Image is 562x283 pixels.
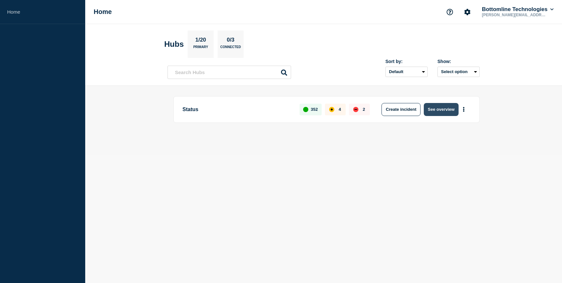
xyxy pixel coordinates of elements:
button: Bottomline Technologies [481,6,555,13]
input: Search Hubs [167,66,291,79]
select: Sort by [385,67,428,77]
button: Create incident [381,103,421,116]
p: Primary [193,45,208,52]
button: Select option [437,67,480,77]
p: [PERSON_NAME][EMAIL_ADDRESS][PERSON_NAME][DOMAIN_NAME] [481,13,548,17]
p: 2 [363,107,365,112]
div: up [303,107,308,112]
div: down [353,107,358,112]
p: 0/3 [224,37,237,45]
button: Account settings [461,5,474,19]
button: More actions [460,103,468,115]
div: affected [329,107,334,112]
p: 1/20 [193,37,208,45]
button: Support [443,5,457,19]
h2: Hubs [164,40,184,49]
p: Status [182,103,292,116]
p: Connected [220,45,241,52]
button: See overview [424,103,458,116]
h1: Home [94,8,112,16]
p: 4 [339,107,341,112]
div: Sort by: [385,59,428,64]
p: 352 [311,107,318,112]
div: Show: [437,59,480,64]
